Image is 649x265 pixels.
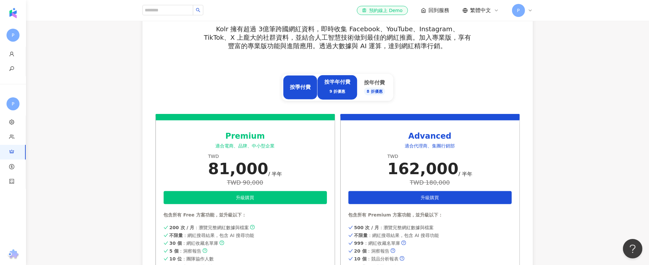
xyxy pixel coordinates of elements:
span: ：競品分析報表 [354,256,399,261]
span: question-circle [391,248,395,253]
span: ：網紅搜尋結果，包含 AI 搜尋功能 [354,233,439,238]
span: ：瀏覽完整網紅數據與檔案 [354,225,434,230]
strong: 不限量 [354,233,368,238]
button: 升級購買 [164,191,327,204]
img: chrome extension [7,249,20,260]
span: dollar [9,160,14,175]
span: 升級購買 [236,195,254,200]
img: logo icon [8,8,18,18]
span: 繁體中文 [470,7,491,14]
span: question-circle [400,256,404,261]
span: 升級購買 [421,195,439,200]
span: ：洞察報告 [354,248,389,254]
div: 按年付費 [364,79,385,95]
strong: 500 次 / 月 [354,225,379,230]
span: check [348,248,353,254]
span: P [12,32,14,39]
iframe: Help Scout Beacon - Open [623,239,642,258]
strong: 10 位 [169,256,182,261]
span: ：團隊協作人數 [169,256,214,261]
div: / 半年 [459,171,472,178]
span: check [348,233,353,238]
span: calculator [9,175,14,189]
span: question-circle [203,248,207,253]
div: 8 折優惠 [364,88,385,95]
div: TWD 180,000 [387,179,472,186]
span: question-circle [220,241,224,245]
span: 回到服務 [429,7,450,14]
span: check [164,241,168,246]
span: P [517,7,520,14]
div: / 半年 [268,171,282,178]
strong: 200 次 / 月 [169,225,195,230]
a: 預約線上 Demo [357,6,408,15]
strong: 5 個 [169,248,179,254]
span: check [164,225,168,230]
p: Kolr 擁有超過 3億筆跨國網紅資料，即時收集 Facebook、YouTube、Instagram、TikTok、X 上龐大的社群資料，並結合人工智慧技術做到最佳的網紅推薦。加入專業版，享有... [203,25,472,50]
strong: 999 [354,241,364,246]
span: key [9,62,14,77]
strong: 30 個 [169,241,182,246]
span: ：洞察報告 [169,248,202,254]
span: ：瀏覽完整網紅數據與檔案 [169,225,249,230]
span: ：網紅收藏名單庫 [354,241,400,246]
div: TWD [387,153,472,160]
div: TWD 90,000 [208,179,282,186]
span: check [164,248,168,254]
div: 9 折優惠 [324,87,350,96]
span: search [196,8,200,12]
span: 適合電商、品牌、中小型企業 [216,143,275,148]
a: 回到服務 [421,7,450,14]
div: TWD [208,153,282,160]
span: question-circle [250,225,255,230]
button: 升級購買 [348,191,512,204]
span: ：網紅搜尋結果，包含 AI 搜尋功能 [169,233,254,238]
span: check [164,233,168,238]
div: Advanced [348,131,512,142]
span: check [348,241,353,246]
div: 162,000 [387,160,459,178]
div: 81,000 [208,160,268,178]
span: ：網紅收藏名單庫 [169,241,218,246]
span: 適合代理商、集團行銷部 [405,143,455,148]
span: check [348,225,353,230]
div: Premium [164,131,327,142]
div: 包含所有 Free 方案功能，並升級以下： [164,212,327,218]
div: 按季付費 [290,84,311,91]
span: check [348,256,353,261]
div: 預約線上 Demo [362,7,402,14]
div: 按半年付費 [324,78,350,96]
strong: 10 個 [354,256,367,261]
strong: 不限量 [169,233,183,238]
span: P [12,100,14,107]
div: 包含所有 Premium 方案功能，並升級以下： [348,212,512,218]
span: question-circle [401,241,406,245]
span: check [164,256,168,261]
strong: 20 個 [354,248,367,254]
span: user [9,48,14,62]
